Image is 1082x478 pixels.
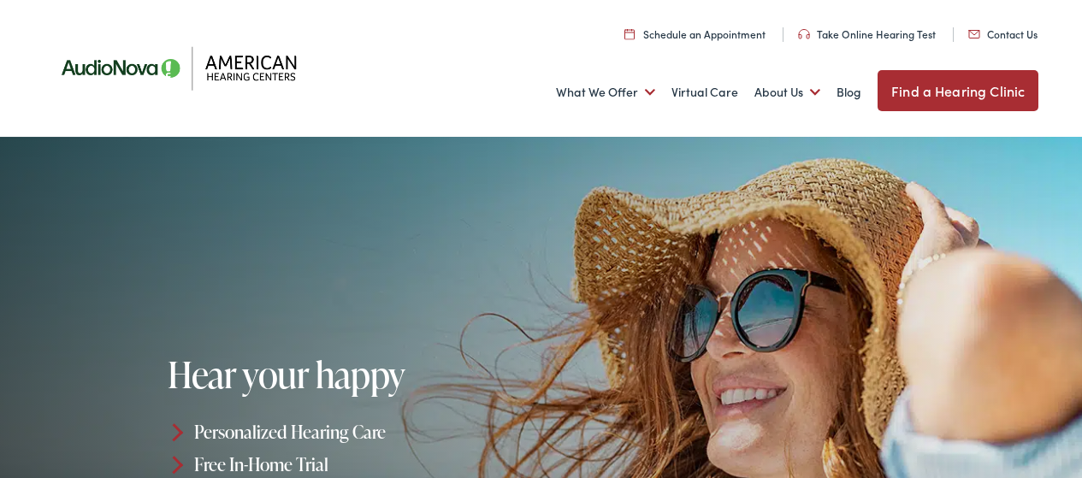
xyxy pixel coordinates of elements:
[798,29,810,39] img: utility icon
[754,61,820,124] a: About Us
[168,416,547,448] li: Personalized Hearing Care
[624,28,635,39] img: utility icon
[671,61,738,124] a: Virtual Care
[878,70,1038,111] a: Find a Hearing Clinic
[624,27,766,41] a: Schedule an Appointment
[798,27,936,41] a: Take Online Hearing Test
[968,27,1038,41] a: Contact Us
[168,355,547,394] h1: Hear your happy
[556,61,655,124] a: What We Offer
[837,61,861,124] a: Blog
[968,30,980,38] img: utility icon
